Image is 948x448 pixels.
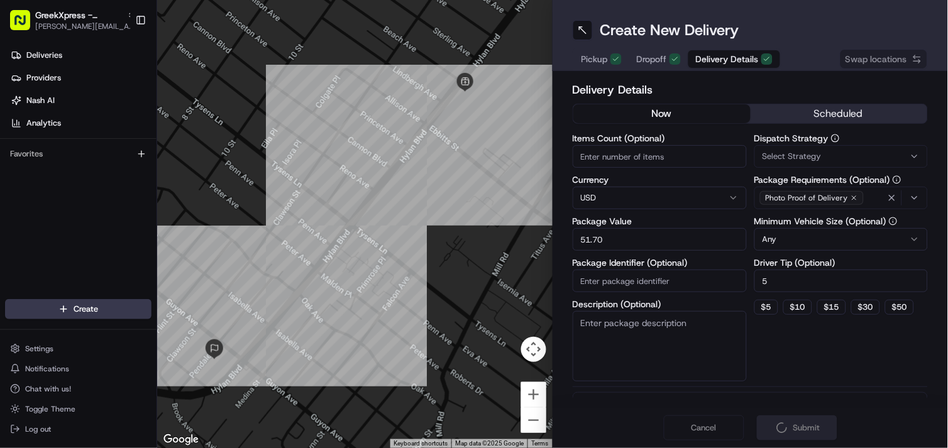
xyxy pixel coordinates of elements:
button: Package Requirements (Optional) [893,175,901,184]
span: Photo Proof of Delivery [766,193,848,203]
label: Dispatch Strategy [754,134,929,143]
span: Providers [26,72,61,84]
span: • [94,195,99,205]
h1: Create New Delivery [600,20,739,40]
h2: Delivery Details [573,81,928,99]
label: Items Count (Optional) [573,134,747,143]
span: Toggle Theme [25,404,75,414]
button: $50 [885,300,914,315]
button: Package Items (0) [573,392,928,421]
button: Log out [5,420,152,438]
span: API Documentation [119,247,202,260]
span: Create [74,303,98,315]
label: Driver Tip (Optional) [754,258,929,267]
img: Google [160,432,202,448]
button: Toggle Theme [5,400,152,418]
span: Pickup [581,53,608,65]
span: Pylon [125,278,152,287]
button: scheduled [751,104,928,123]
a: Deliveries [5,45,157,65]
button: $10 [783,300,812,315]
input: Enter driver tip amount [754,270,929,292]
label: Description (Optional) [573,300,747,309]
img: 1736555255976-a54dd68f-1ca7-489b-9aae-adbdc363a1c4 [13,120,35,143]
img: Nash [13,13,38,38]
span: Settings [25,344,53,354]
button: Keyboard shortcuts [394,439,448,448]
span: Chat with us! [25,384,71,394]
label: Package Requirements (Optional) [754,175,929,184]
img: Regen Pajulas [13,183,33,203]
a: Providers [5,68,157,88]
div: Start new chat [43,120,206,133]
span: Nash AI [26,95,55,106]
button: Create [5,299,152,319]
button: See all [195,161,229,176]
button: Dispatch Strategy [831,134,840,143]
span: Map data ©2025 Google [455,440,524,447]
button: Settings [5,340,152,358]
button: Chat with us! [5,380,152,398]
div: 📗 [13,248,23,258]
span: Knowledge Base [25,247,96,260]
a: 💻API Documentation [101,242,207,265]
input: Enter package value [573,228,747,251]
span: Dropoff [637,53,667,65]
button: Zoom in [521,382,546,407]
button: GreekXpress - [GEOGRAPHIC_DATA][PERSON_NAME][EMAIL_ADDRESS][DOMAIN_NAME] [5,5,130,35]
button: $15 [817,300,846,315]
button: Minimum Vehicle Size (Optional) [889,217,898,226]
label: Minimum Vehicle Size (Optional) [754,217,929,226]
button: Notifications [5,360,152,378]
span: Notifications [25,364,69,374]
input: Clear [33,81,207,94]
button: [PERSON_NAME][EMAIL_ADDRESS][DOMAIN_NAME] [35,21,136,31]
div: Past conversations [13,163,84,173]
span: Analytics [26,117,61,129]
span: Regen Pajulas [39,195,92,205]
img: 1736555255976-a54dd68f-1ca7-489b-9aae-adbdc363a1c4 [25,195,35,205]
a: Terms (opens in new tab) [531,440,549,447]
label: Currency [573,175,747,184]
button: GreekXpress - [GEOGRAPHIC_DATA] [35,9,122,21]
button: Photo Proof of Delivery [754,187,929,209]
label: Package Value [573,217,747,226]
label: Package Identifier (Optional) [573,258,747,267]
span: [DATE] [101,195,127,205]
input: Enter package identifier [573,270,747,292]
span: Log out [25,424,51,434]
a: Nash AI [5,90,157,111]
span: Select Strategy [763,151,822,162]
span: Deliveries [26,50,62,61]
input: Enter number of items [573,145,747,168]
button: Select Strategy [754,145,929,168]
button: Map camera controls [521,337,546,362]
a: 📗Knowledge Base [8,242,101,265]
button: $5 [754,300,778,315]
button: now [573,104,751,123]
button: Zoom out [521,408,546,433]
div: Favorites [5,144,152,164]
button: $30 [851,300,880,315]
a: Open this area in Google Maps (opens a new window) [160,432,202,448]
div: We're available if you need us! [43,133,159,143]
button: Start new chat [214,124,229,139]
span: Delivery Details [696,53,759,65]
a: Powered byPylon [89,277,152,287]
a: Analytics [5,113,157,133]
p: Welcome 👋 [13,50,229,70]
div: 💻 [106,248,116,258]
